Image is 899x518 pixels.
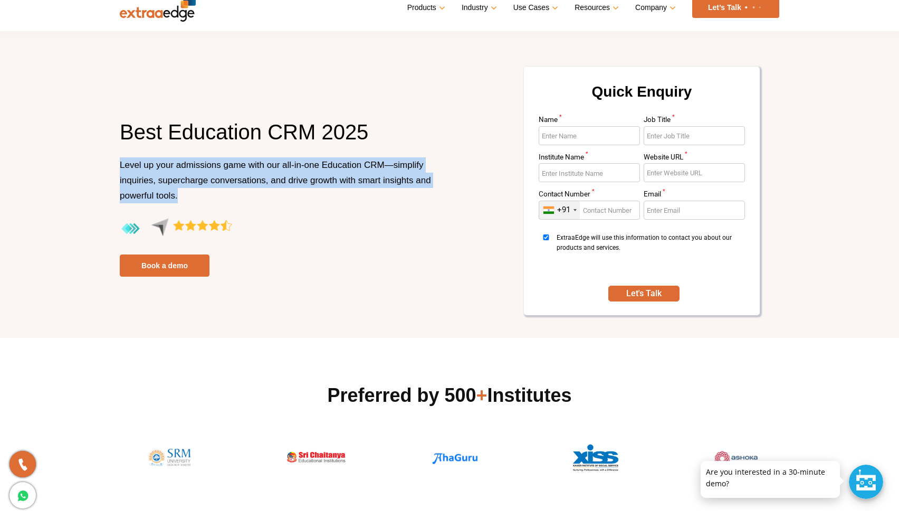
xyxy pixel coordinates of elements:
input: Enter Contact Number [539,201,640,220]
img: aggregate-rating-by-users [120,218,232,240]
h1: Best Education CRM 2025 [120,118,442,157]
label: Name [539,116,640,126]
input: ExtraaEdge will use this information to contact you about our products and services. [539,234,553,240]
div: +91 [557,205,570,215]
button: SUBMIT [608,286,679,302]
input: Enter Name [539,126,640,145]
div: India (भारत): +91 [539,201,580,219]
label: Institute Name [539,154,640,164]
input: Enter Website URL [644,163,745,182]
span: + [476,384,487,406]
label: Contact Number [539,191,640,201]
h2: Quick Enquiry [537,79,747,116]
a: Book a demo [120,255,209,277]
div: Chat [849,465,883,499]
input: Enter Job Title [644,126,745,145]
label: Website URL [644,154,745,164]
span: ExtraaEdge will use this information to contact you about our products and services. [557,233,742,272]
input: Enter Email [644,201,745,220]
label: Job Title [644,116,745,126]
span: Level up your admissions game with our all-in-one Education CRM—simplify inquiries, supercharge c... [120,160,431,201]
input: Enter Institute Name [539,163,640,182]
h2: Preferred by 500 Institutes [120,383,779,408]
label: Email [644,191,745,201]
